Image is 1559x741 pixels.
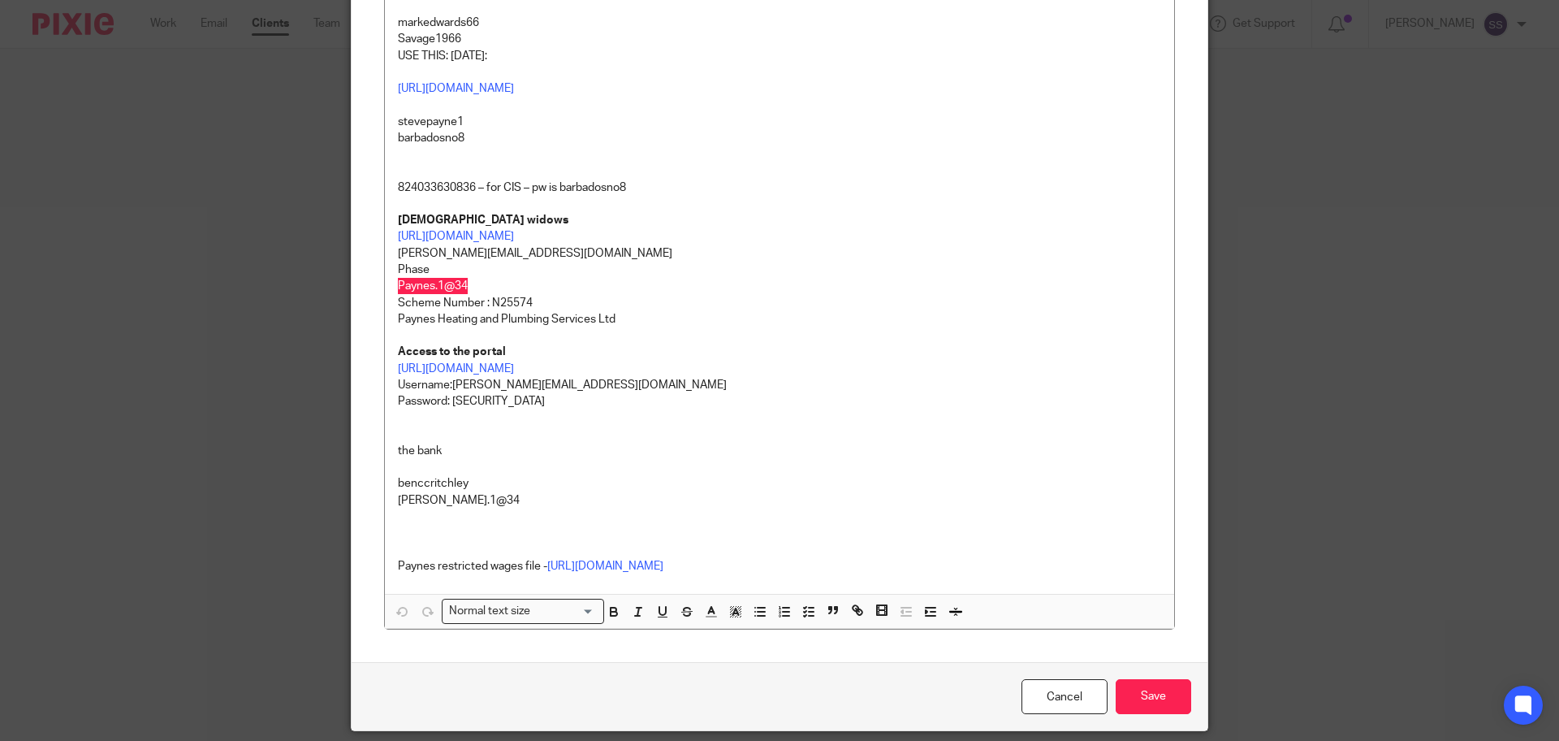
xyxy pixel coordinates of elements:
[547,561,663,572] a: [URL][DOMAIN_NAME]
[446,603,534,620] span: Normal text size
[1021,679,1108,714] a: Cancel
[398,114,1161,130] p: stevepayne1
[398,377,1161,393] p: Username:[PERSON_NAME][EMAIL_ADDRESS][DOMAIN_NAME]
[398,214,568,226] strong: [DEMOGRAPHIC_DATA] widows
[398,278,1161,294] p: Paynes.1@34
[398,346,506,357] strong: Access to the portal
[536,603,594,620] input: Search for option
[398,295,1161,311] p: Scheme Number : N25574
[398,48,1161,64] p: USE THIS: [DATE]:
[398,15,1161,31] p: markedwards66
[398,492,1161,509] p: [PERSON_NAME].1@34
[398,443,1161,459] p: the bank
[398,262,1161,278] p: Phase
[398,363,514,375] a: [URL][DOMAIN_NAME]
[1116,679,1191,714] input: Save
[398,509,1161,574] p: Paynes restricted wages file -
[398,130,1161,180] p: barbadosno8
[398,231,514,242] a: [URL][DOMAIN_NAME]
[442,599,604,624] div: Search for option
[398,311,1161,327] p: Paynes Heating and Plumbing Services Ltd
[398,83,514,94] a: [URL][DOMAIN_NAME]
[398,180,1161,196] p: 824033630836 – for CIS – pw is barbadosno8
[398,393,1161,409] p: Password: [SECURITY_DATA]
[398,475,1161,492] p: benccritchley
[398,245,1161,262] p: [PERSON_NAME][EMAIL_ADDRESS][DOMAIN_NAME]
[398,31,1161,47] p: Savage1966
